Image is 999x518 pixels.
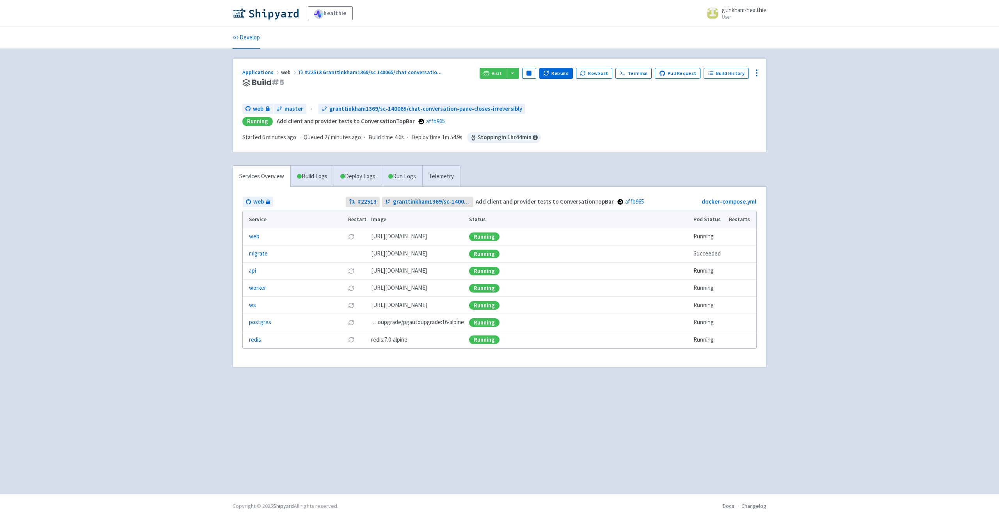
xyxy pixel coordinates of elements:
div: Running [469,284,499,293]
span: [DOMAIN_NAME][URL] [371,301,427,310]
a: affb965 [625,198,644,205]
button: Restart pod [348,285,354,291]
a: Docs [723,502,734,509]
a: api [249,266,256,275]
td: Running [691,331,727,348]
small: User [722,14,766,20]
span: granttinkham1369/sc-140065/chat-conversation-pane-closes-irreversibly [393,197,471,206]
span: Stopping in 1 hr 44 min [467,132,541,143]
td: Running [691,228,727,245]
a: master [274,104,306,114]
span: [DOMAIN_NAME][URL] [371,266,427,275]
span: [DOMAIN_NAME][URL] [371,249,427,258]
strong: # 22513 [357,197,377,206]
a: Applications [242,69,281,76]
strong: Add client and provider tests to ConversationTopBar [476,198,614,205]
a: #22513 Granttinkham1369/sc 140065/chat conversatio... [298,69,443,76]
div: · · · [242,132,541,143]
a: web [242,104,273,114]
th: Restarts [727,211,756,228]
a: Run Logs [382,166,422,187]
span: # 5 [272,77,284,88]
img: Shipyard logo [233,7,299,20]
span: web [253,197,264,206]
a: Pull Request [655,68,700,79]
span: Visit [492,70,502,76]
span: redis:7.0-alpine [371,335,407,344]
div: Running [469,318,499,327]
span: Queued [304,133,361,141]
button: Restart pod [348,234,354,240]
a: Visit [480,68,506,79]
time: 6 minutes ago [262,133,296,141]
span: Build [252,78,284,87]
a: worker [249,284,266,293]
a: Develop [233,27,260,49]
span: 4.6s [395,133,404,142]
th: Image [369,211,467,228]
a: web [249,232,260,241]
span: gtinkham-healthie [722,6,766,14]
a: granttinkham1369/sc-140065/chat-conversation-pane-closes-irreversibly [318,104,525,114]
time: 27 minutes ago [324,133,361,141]
td: Running [691,263,727,280]
button: Pause [522,68,536,79]
span: web [281,69,298,76]
span: ← [309,105,315,114]
th: Restart [345,211,369,228]
a: Build History [704,68,749,79]
a: migrate [249,249,268,258]
a: granttinkham1369/sc-140065/chat-conversation-pane-closes-irreversibly [382,197,474,207]
a: affb965 [426,117,445,125]
span: web [253,105,263,114]
div: Running [469,335,499,344]
a: web [243,197,273,207]
a: Changelog [741,502,766,509]
button: Restart pod [348,268,354,274]
td: Running [691,314,727,331]
button: Rowboat [576,68,613,79]
th: Status [467,211,691,228]
button: Restart pod [348,302,354,309]
div: Running [469,301,499,310]
div: Running [242,117,273,126]
a: ws [249,301,256,310]
button: Rebuild [539,68,573,79]
th: Service [243,211,345,228]
td: Succeeded [691,245,727,263]
span: master [284,105,303,114]
button: Restart pod [348,337,354,343]
button: Restart pod [348,319,354,326]
div: Running [469,250,499,258]
a: Deploy Logs [334,166,382,187]
td: Running [691,280,727,297]
th: Pod Status [691,211,727,228]
td: Running [691,297,727,314]
div: Running [469,232,499,241]
a: Services Overview [233,166,290,187]
a: Telemetry [422,166,460,187]
a: redis [249,335,261,344]
div: Copyright © 2025 All rights reserved. [233,502,338,510]
span: [DOMAIN_NAME][URL] [371,232,427,241]
span: pgautoupgrade/pgautoupgrade:16-alpine [371,318,464,327]
a: healthie [308,6,353,20]
span: [DOMAIN_NAME][URL] [371,284,427,293]
a: #22513 [346,197,380,207]
a: gtinkham-healthie User [702,7,766,20]
a: Terminal [615,68,652,79]
a: postgres [249,318,271,327]
span: Build time [368,133,393,142]
span: Deploy time [411,133,441,142]
a: Shipyard [273,502,294,509]
span: 1m 54.9s [442,133,462,142]
span: granttinkham1369/sc-140065/chat-conversation-pane-closes-irreversibly [329,105,522,114]
span: Started [242,133,296,141]
span: #22513 Granttinkham1369/sc 140065/chat conversatio ... [305,69,442,76]
a: Build Logs [291,166,334,187]
strong: Add client and provider tests to ConversationTopBar [277,117,415,125]
div: Running [469,267,499,275]
a: docker-compose.yml [702,198,756,205]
